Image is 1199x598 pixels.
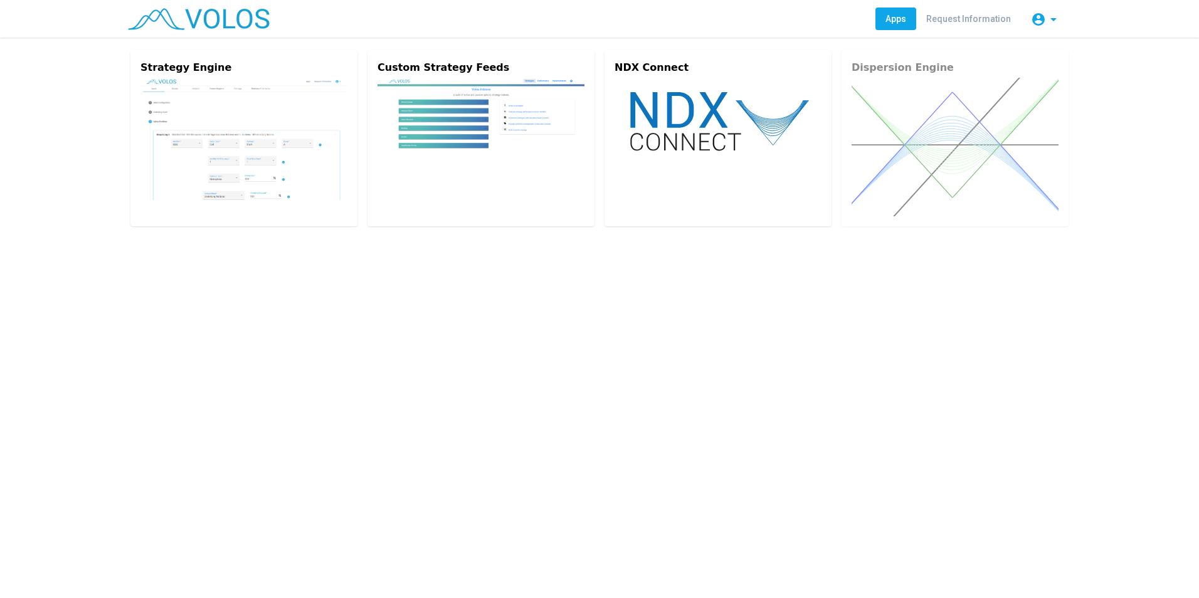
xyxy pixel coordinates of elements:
div: Dispersion Engine [852,60,1059,75]
mat-icon: account_circle [1031,12,1046,27]
img: dispersion.svg [852,78,1059,216]
img: ndx-connect.svg [615,78,821,164]
img: custom.png [378,78,584,176]
div: Custom Strategy Feeds [378,60,584,75]
span: Apps [885,14,906,24]
a: Apps [875,8,916,30]
div: NDX Connect [615,60,821,75]
span: Request Information [926,14,1011,24]
img: strategy-engine.png [140,78,347,200]
mat-icon: arrow_drop_down [1046,12,1061,27]
div: Strategy Engine [140,60,347,75]
a: Request Information [916,8,1021,30]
